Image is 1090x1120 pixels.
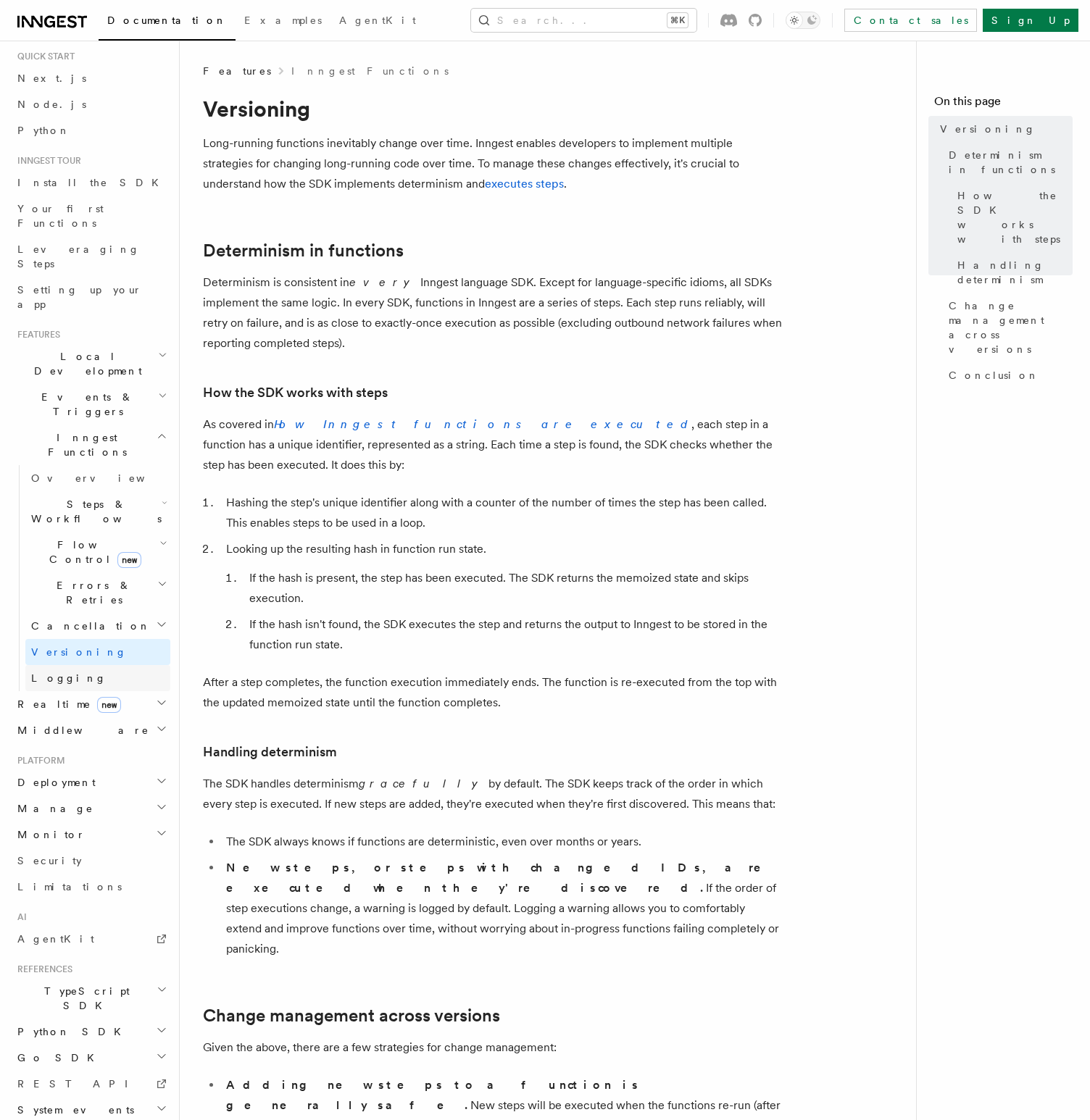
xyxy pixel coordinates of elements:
button: Realtimenew [12,691,170,717]
a: Python [12,117,170,143]
span: Platform [12,755,65,766]
span: TypeScript SDK [12,984,157,1013]
span: Manage [12,801,93,816]
span: Deployment [12,775,96,790]
a: Conclusion [943,362,1073,388]
span: Node.js [17,99,86,110]
strong: New steps, or steps with changed IDs, are executed when they're discovered. [226,861,781,895]
span: Versioning [940,122,1036,136]
span: Inngest tour [12,155,81,167]
span: AI [12,911,27,923]
span: Install the SDK [17,177,167,188]
p: The SDK handles determinism by default. The SDK keeps track of the order in which every step is e... [203,774,783,814]
span: Handling determinism [957,258,1073,287]
li: If the hash isn't found, the SDK executes the step and returns the output to Inngest to be stored... [245,614,783,655]
span: new [97,697,121,713]
h4: On this page [934,93,1073,116]
a: AgentKit [330,4,425,39]
span: Inngest Functions [12,430,157,459]
button: Events & Triggers [12,384,170,425]
span: Overview [31,472,180,484]
a: executes steps [485,177,564,191]
a: Leveraging Steps [12,236,170,277]
a: Node.js [12,91,170,117]
span: References [12,964,72,975]
span: Logging [31,672,107,684]
button: Search...⌘K [471,9,696,32]
p: Determinism is consistent in Inngest language SDK. Except for language-specific idioms, all SDKs ... [203,272,783,354]
p: As covered in , each step in a function has a unique identifier, represented as a string. Each ti... [203,414,783,475]
a: Logging [25,665,170,691]
a: Setting up your app [12,277,170,317]
span: Change management across versions [949,298,1073,356]
a: Overview [25,465,170,491]
span: Python SDK [12,1024,130,1039]
li: If the order of step executions change, a warning is logged by default . Logging a warning allows... [222,858,783,959]
p: After a step completes, the function execution immediately ends. The function is re-executed from... [203,672,783,713]
button: Errors & Retries [25,572,170,613]
a: Determinism in functions [203,241,404,261]
a: Install the SDK [12,170,170,196]
span: Middleware [12,723,149,737]
span: Examples [244,14,322,26]
span: new [117,552,141,568]
span: Features [12,329,60,340]
span: Realtime [12,697,121,711]
span: Leveraging Steps [17,243,140,269]
span: Features [203,64,271,78]
button: TypeScript SDK [12,978,170,1019]
button: Toggle dark mode [786,12,820,29]
a: Handling determinism [952,252,1073,293]
a: Determinism in functions [943,142,1073,183]
span: AgentKit [17,933,94,945]
a: AgentKit [12,926,170,952]
li: Looking up the resulting hash in function run state. [222,539,783,655]
span: Python [17,125,70,136]
button: Steps & Workflows [25,491,170,532]
button: Cancellation [25,613,170,639]
span: Monitor [12,827,86,842]
a: Limitations [12,874,170,900]
span: Next.js [17,72,86,84]
button: Middleware [12,717,170,743]
span: Documentation [107,14,227,26]
span: Your first Functions [17,203,104,229]
span: Go SDK [12,1050,103,1065]
a: Sign Up [983,9,1078,32]
em: gracefully [359,777,488,790]
span: Cancellation [25,619,151,633]
li: If the hash is present, the step has been executed. The SDK returns the memoized state and skips ... [245,568,783,609]
kbd: ⌘K [667,13,688,28]
a: REST API [12,1071,170,1097]
a: How Inngest functions are executed [274,417,691,431]
a: Contact sales [844,9,977,32]
em: every [349,275,420,289]
button: Flow Controlnew [25,532,170,572]
span: How the SDK works with steps [957,188,1073,246]
span: Quick start [12,51,75,62]
a: Next.js [12,65,170,91]
span: Local Development [12,349,158,378]
a: Change management across versions [943,293,1073,362]
span: Determinism in functions [949,148,1073,177]
span: Versioning [31,646,127,658]
span: REST API [17,1078,141,1090]
span: Events & Triggers [12,390,158,419]
span: AgentKit [339,14,416,26]
button: Go SDK [12,1045,170,1071]
strong: Adding new steps to a function is generally safe. [226,1078,640,1112]
span: Flow Control [25,538,159,567]
a: Change management across versions [203,1006,500,1026]
a: Versioning [25,639,170,665]
p: Long-running functions inevitably change over time. Inngest enables developers to implement multi... [203,133,783,194]
button: Monitor [12,822,170,848]
a: How the SDK works with steps [203,383,388,403]
button: Manage [12,795,170,822]
span: Setting up your app [17,284,142,310]
button: Deployment [12,769,170,795]
a: Inngest Functions [291,64,449,78]
a: Documentation [99,4,236,41]
a: Handling determinism [203,742,337,762]
li: The SDK always knows if functions are deterministic, even over months or years. [222,832,783,852]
